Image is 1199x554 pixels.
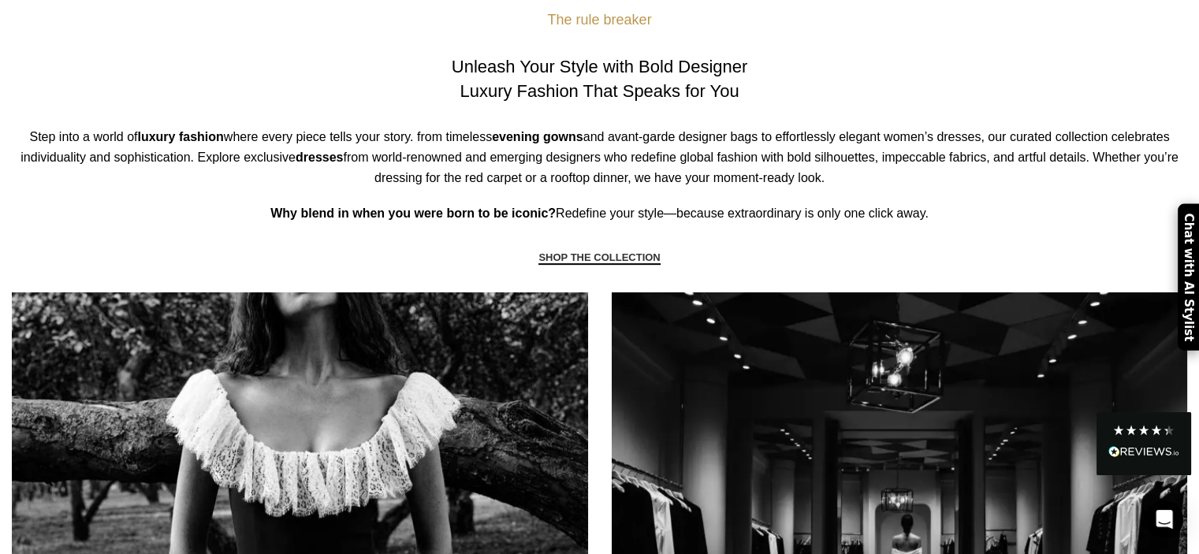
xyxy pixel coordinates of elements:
p: Step into a world of where every piece tells your story. from timeless and avant-garde designer b... [12,127,1187,188]
b: luxury fashion [137,130,223,143]
strong: Why blend in when you were born to be iconic? [270,206,556,220]
img: REVIEWS.io [1108,446,1179,457]
p: The rule breaker [12,9,1187,32]
a: SHOP THE COLLECTION [538,251,660,266]
div: Read All Reviews [1097,412,1191,475]
strong: evening gowns [492,130,583,143]
div: 4.28 Stars [1112,424,1175,437]
div: Open Intercom Messenger [1145,500,1183,538]
div: Read All Reviews [1108,443,1179,463]
h2: Unleash Your Style with Bold Designer Luxury Fashion That Speaks for You [452,55,747,104]
b: dresses [296,151,344,164]
p: Redefine your style—because extraordinary is only one click away. [12,203,1187,224]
